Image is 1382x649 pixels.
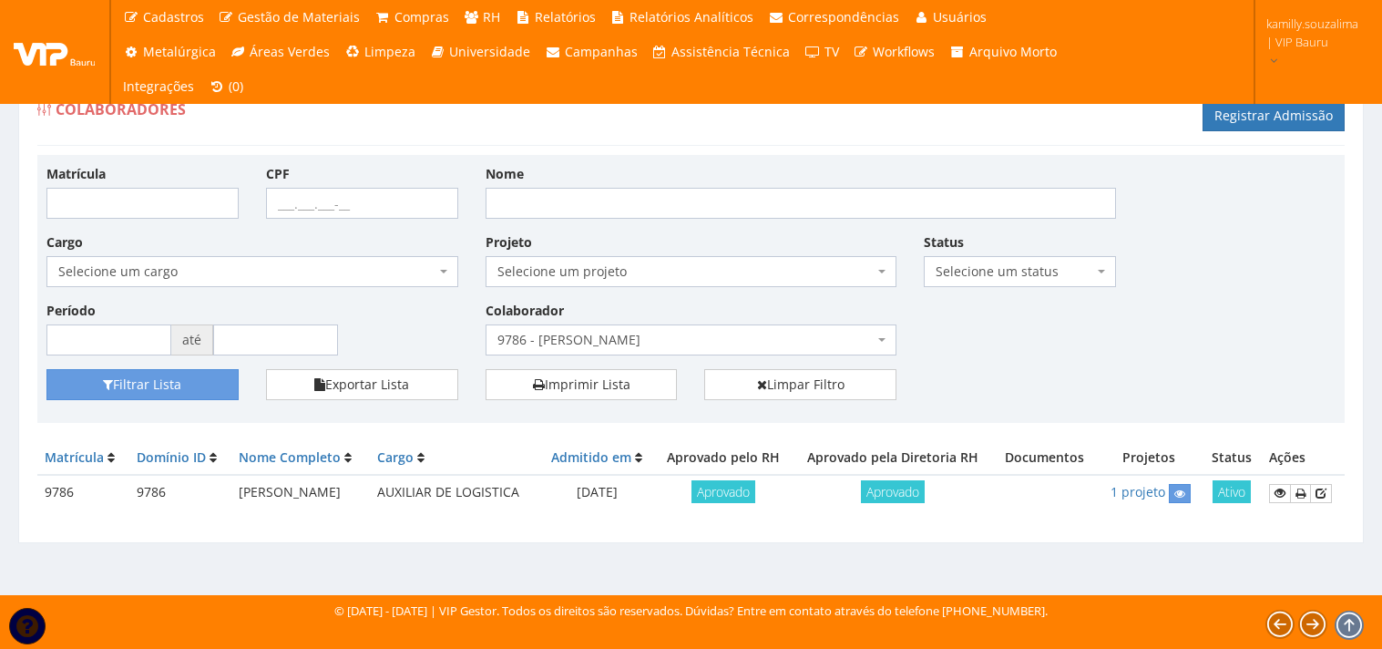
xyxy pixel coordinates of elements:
span: Integrações [123,77,194,95]
span: Selecione um projeto [486,256,897,287]
span: Correspondências [788,8,899,26]
span: Assistência Técnica [671,43,790,60]
a: Nome Completo [239,448,341,466]
th: Projetos [1095,441,1203,475]
span: Áreas Verdes [250,43,330,60]
span: RH [483,8,500,26]
span: Compras [394,8,449,26]
a: Áreas Verdes [223,35,338,69]
span: Cadastros [143,8,204,26]
label: CPF [266,165,290,183]
td: 9786 [129,475,232,510]
a: Universidade [423,35,538,69]
a: Matrícula [45,448,104,466]
span: Selecione um cargo [58,263,435,281]
a: Domínio ID [137,448,206,466]
span: Aprovado [861,480,925,503]
td: [DATE] [539,475,654,510]
label: Período [46,302,96,320]
th: Ações [1262,441,1345,475]
td: [PERSON_NAME] [231,475,370,510]
span: Relatórios Analíticos [630,8,753,26]
span: Usuários [933,8,987,26]
label: Cargo [46,233,83,252]
span: Limpeza [364,43,415,60]
a: Limpar Filtro [704,369,896,400]
a: Admitido em [551,448,631,466]
a: Limpeza [337,35,423,69]
th: Documentos [993,441,1095,475]
span: até [171,324,213,355]
span: Arquivo Morto [969,43,1057,60]
a: Assistência Técnica [645,35,798,69]
input: ___.___.___-__ [266,188,458,219]
label: Projeto [486,233,532,252]
a: Imprimir Lista [486,369,678,400]
span: Aprovado [691,480,755,503]
span: 9786 - FELIPE RAMOS DE OLIVEIRA [497,331,875,349]
span: Gestão de Materiais [238,8,360,26]
span: Universidade [449,43,530,60]
span: Selecione um cargo [46,256,458,287]
span: Campanhas [565,43,638,60]
a: Arquivo Morto [942,35,1064,69]
span: Selecione um status [936,263,1093,281]
a: TV [797,35,846,69]
a: Registrar Admissão [1203,100,1345,131]
span: Selecione um projeto [497,263,875,281]
span: Relatórios [535,8,596,26]
th: Aprovado pela Diretoria RH [792,441,993,475]
span: Colaboradores [56,99,186,119]
a: Cargo [377,448,414,466]
label: Matrícula [46,165,106,183]
label: Colaborador [486,302,564,320]
td: 9786 [37,475,129,510]
button: Exportar Lista [266,369,458,400]
span: (0) [229,77,243,95]
span: 9786 - FELIPE RAMOS DE OLIVEIRA [486,324,897,355]
a: 1 projeto [1111,483,1165,500]
span: Metalúrgica [143,43,216,60]
img: logo [14,38,96,66]
a: Campanhas [537,35,645,69]
th: Aprovado pelo RH [654,441,793,475]
label: Nome [486,165,524,183]
span: TV [824,43,839,60]
span: Ativo [1213,480,1251,503]
a: (0) [201,69,251,104]
span: Selecione um status [924,256,1116,287]
a: Workflows [846,35,943,69]
label: Status [924,233,964,252]
a: Integrações [116,69,201,104]
span: kamilly.souzalima | VIP Bauru [1266,15,1358,51]
button: Filtrar Lista [46,369,239,400]
th: Status [1203,441,1262,475]
div: © [DATE] - [DATE] | VIP Gestor. Todos os direitos são reservados. Dúvidas? Entre em contato atrav... [334,603,1048,620]
a: Metalúrgica [116,35,223,69]
span: Workflows [873,43,935,60]
td: AUXILIAR DE LOGISTICA [370,475,539,510]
